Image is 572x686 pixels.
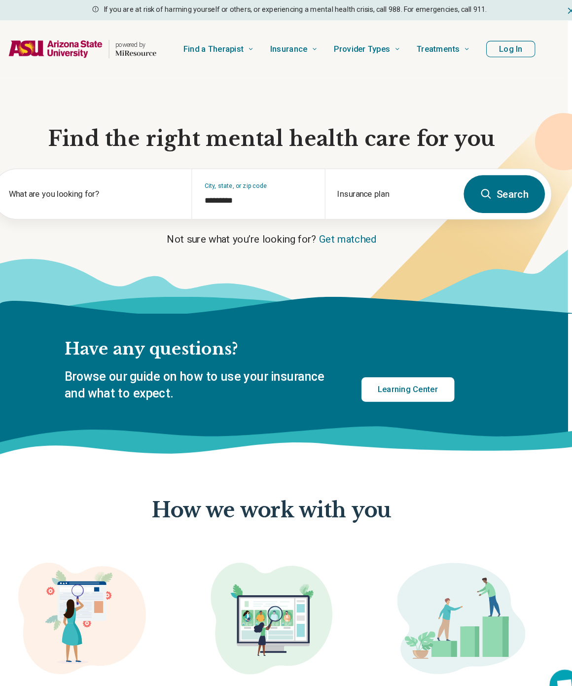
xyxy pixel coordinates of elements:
[308,225,364,237] a: Get matched
[8,181,173,193] label: What are you looking for?
[448,169,526,206] button: Search
[8,32,151,63] a: Home page
[100,4,470,14] p: If you are at risk of harming yourself or others, or experiencing a mental health crisis, call 98...
[546,4,556,16] button: Dismiss
[261,28,307,67] a: Insurance
[261,40,297,54] span: Insurance
[402,40,444,54] span: Treatments
[469,39,517,55] button: Log In
[147,482,378,505] p: How we work with you
[177,40,235,54] span: Find a Therapist
[322,28,387,67] a: Provider Types
[63,356,325,389] p: Browse our guide on how to use your insurance and what to expect.
[349,364,439,388] a: Learning Center
[63,327,439,348] h2: Have any questions?
[177,28,245,67] a: Find a Therapist
[402,28,454,67] a: Treatments
[531,647,560,676] div: Open chat
[111,39,151,47] p: powered by
[322,40,377,54] span: Provider Types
